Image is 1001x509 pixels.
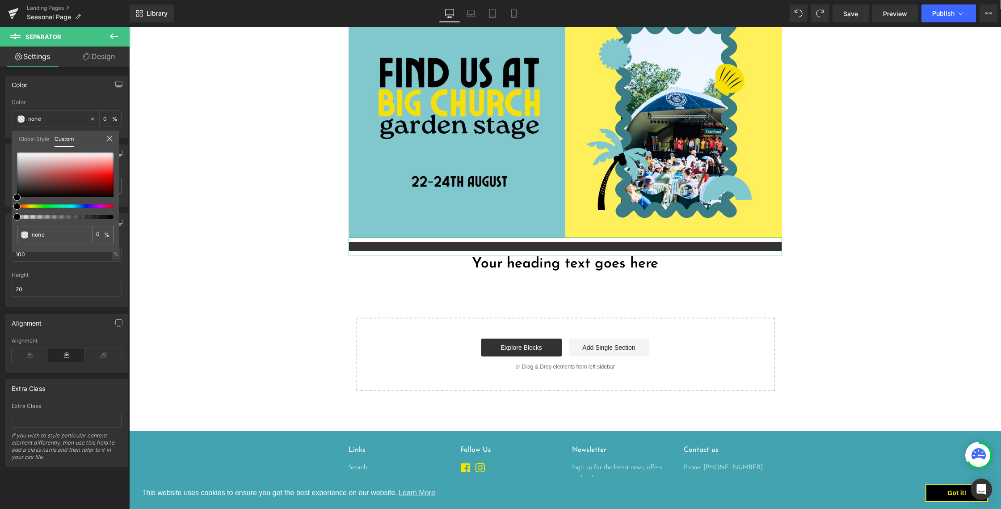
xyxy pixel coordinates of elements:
[921,4,976,22] button: Publish
[147,9,168,17] span: Library
[872,4,918,22] a: Preview
[19,131,49,146] a: Global Style
[67,47,131,67] a: Design
[482,4,503,22] a: Tablet
[92,226,114,243] div: %
[55,131,74,147] a: Custom
[790,4,808,22] button: Undo
[27,13,71,21] span: Seasonal Page
[932,10,955,17] span: Publish
[980,4,997,22] button: More
[25,33,61,40] span: Separator
[130,4,174,22] a: New Library
[27,4,130,12] a: Landing Pages
[503,4,525,22] a: Mobile
[883,9,907,18] span: Preview
[32,230,88,239] input: Color
[971,479,992,500] div: Open Intercom Messenger
[439,4,460,22] a: Desktop
[843,9,858,18] span: Save
[811,4,829,22] button: Redo
[460,4,482,22] a: Laptop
